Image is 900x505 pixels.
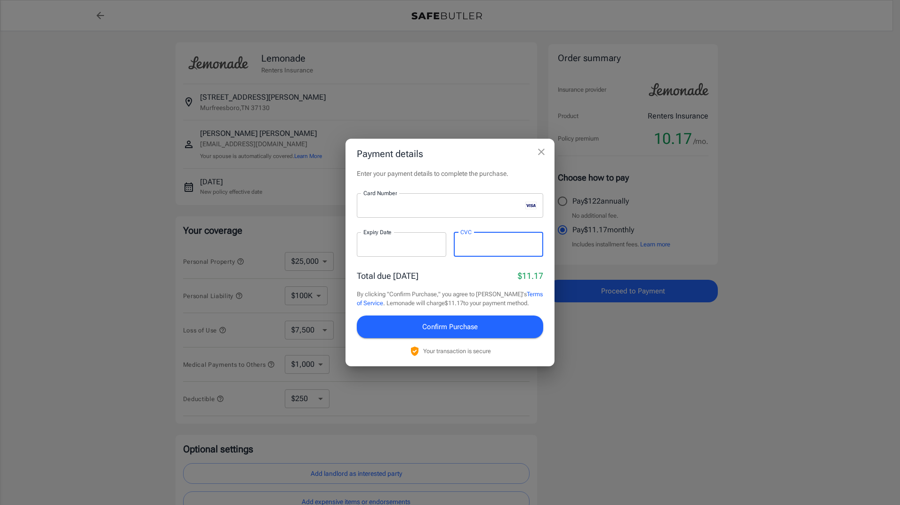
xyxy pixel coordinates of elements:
label: Card Number [363,189,397,197]
iframe: Secure card number input frame [363,201,522,210]
p: Enter your payment details to complete the purchase. [357,169,543,178]
label: CVC [460,228,472,236]
label: Expiry Date [363,228,392,236]
p: $11.17 [518,269,543,282]
button: close [532,142,551,161]
svg: visa [525,202,537,209]
p: By clicking "Confirm Purchase," you agree to [PERSON_NAME]'s . Lemonade will charge $11.17 to you... [357,290,543,308]
p: Your transaction is secure [423,347,491,355]
iframe: Secure expiration date input frame [363,240,440,249]
h2: Payment details [346,139,554,169]
span: Confirm Purchase [422,321,478,333]
button: Confirm Purchase [357,316,543,338]
p: Total due [DATE] [357,269,418,282]
iframe: Secure CVC input frame [460,240,537,249]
